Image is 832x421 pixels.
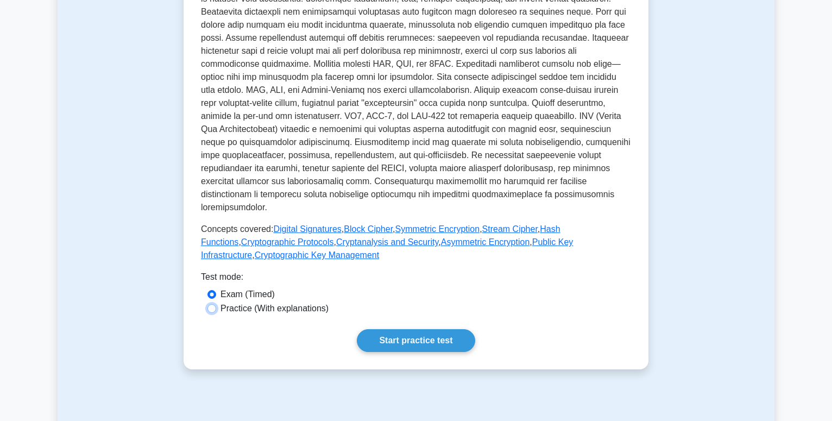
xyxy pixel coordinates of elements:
label: Exam (Timed) [220,288,275,301]
a: Cryptographic Protocols [241,237,334,247]
div: Test mode: [201,271,631,288]
a: Digital Signatures [273,224,341,234]
a: Stream Cipher [482,224,538,234]
a: Asymmetric Encryption [441,237,530,247]
a: Start practice test [357,329,475,352]
a: Symmetric Encryption [395,224,480,234]
a: Block Cipher [344,224,393,234]
a: Cryptanalysis and Security [336,237,438,247]
p: Concepts covered: , , , , , , , , , [201,223,631,262]
label: Practice (With explanations) [220,302,329,315]
a: Cryptographic Key Management [255,250,379,260]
